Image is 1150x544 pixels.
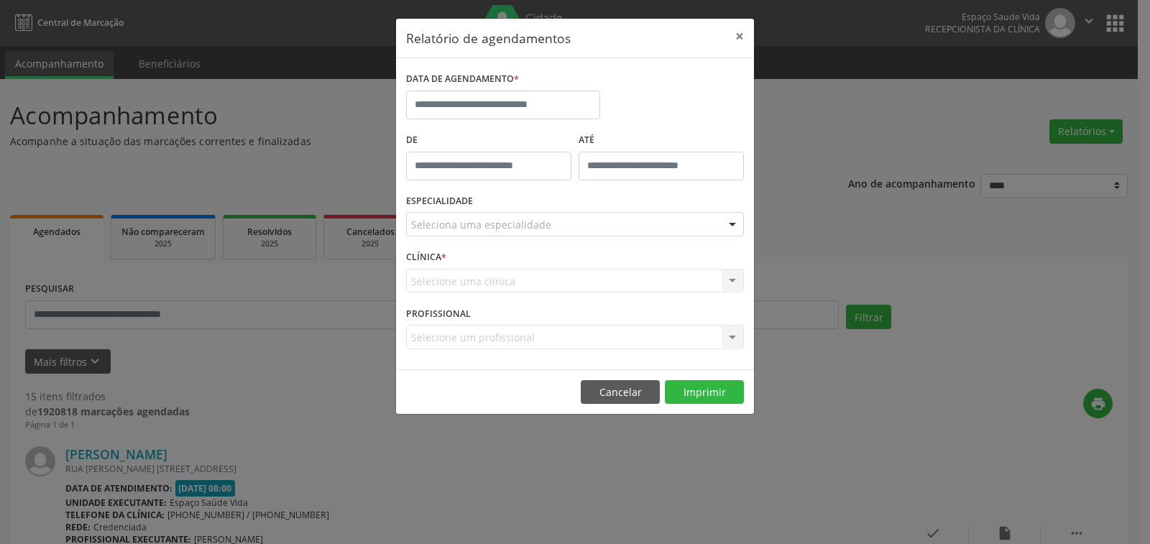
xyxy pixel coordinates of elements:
h5: Relatório de agendamentos [406,29,571,47]
label: ESPECIALIDADE [406,190,473,213]
label: De [406,129,571,152]
button: Cancelar [581,380,660,405]
button: Imprimir [665,380,744,405]
label: DATA DE AGENDAMENTO [406,68,519,91]
span: Seleciona uma especialidade [411,217,551,232]
label: CLÍNICA [406,246,446,269]
button: Close [725,19,754,54]
label: ATÉ [579,129,744,152]
label: PROFISSIONAL [406,303,471,325]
